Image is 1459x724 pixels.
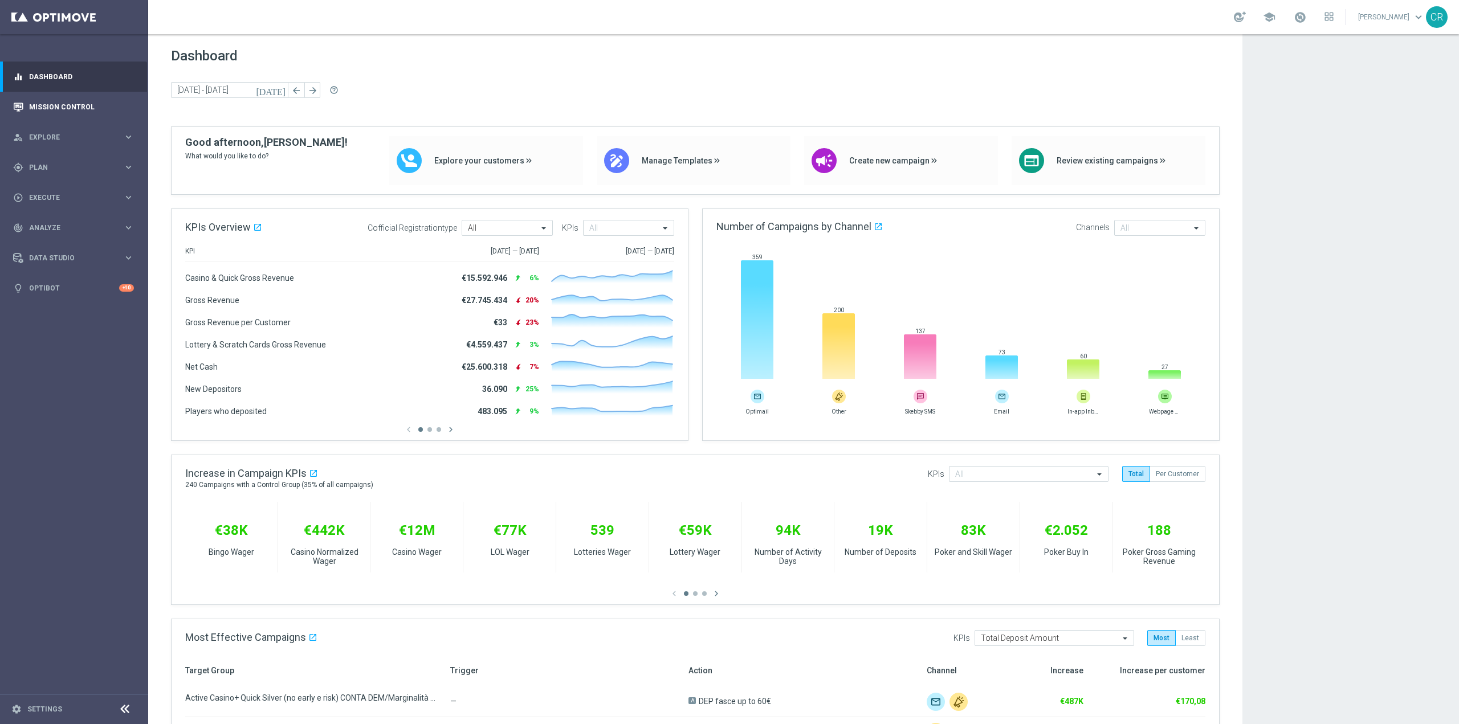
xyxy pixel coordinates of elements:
[29,194,123,201] span: Execute
[29,134,123,141] span: Explore
[13,273,134,303] div: Optibot
[13,223,123,233] div: Analyze
[13,253,135,263] button: Data Studio keyboard_arrow_right
[13,193,123,203] div: Execute
[123,192,134,203] i: keyboard_arrow_right
[13,72,135,81] button: equalizer Dashboard
[29,92,134,122] a: Mission Control
[11,704,22,714] i: settings
[119,284,134,292] div: +10
[1412,11,1425,23] span: keyboard_arrow_down
[13,162,23,173] i: gps_fixed
[13,62,134,92] div: Dashboard
[1426,6,1448,28] div: CR
[13,132,23,142] i: person_search
[27,706,62,713] a: Settings
[123,222,134,233] i: keyboard_arrow_right
[13,283,23,293] i: lightbulb
[29,62,134,92] a: Dashboard
[13,163,135,172] button: gps_fixed Plan keyboard_arrow_right
[13,193,135,202] button: play_circle_outline Execute keyboard_arrow_right
[13,223,135,232] button: track_changes Analyze keyboard_arrow_right
[13,133,135,142] button: person_search Explore keyboard_arrow_right
[13,253,123,263] div: Data Studio
[13,284,135,293] button: lightbulb Optibot +10
[29,224,123,231] span: Analyze
[13,103,135,112] button: Mission Control
[13,132,123,142] div: Explore
[29,255,123,261] span: Data Studio
[1357,9,1426,26] a: [PERSON_NAME]keyboard_arrow_down
[13,72,23,82] i: equalizer
[1263,11,1275,23] span: school
[13,223,23,233] i: track_changes
[13,92,134,122] div: Mission Control
[29,273,119,303] a: Optibot
[123,162,134,173] i: keyboard_arrow_right
[123,132,134,142] i: keyboard_arrow_right
[29,164,123,171] span: Plan
[13,193,23,203] i: play_circle_outline
[123,252,134,263] i: keyboard_arrow_right
[13,162,123,173] div: Plan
